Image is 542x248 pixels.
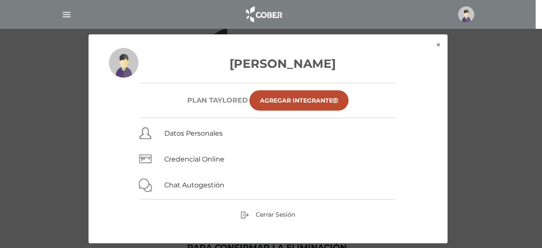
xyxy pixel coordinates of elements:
[256,211,295,218] span: Cerrar Sesión
[458,6,474,22] img: profile-placeholder.svg
[61,9,72,20] img: Cober_menu-lines-white.svg
[164,155,224,163] a: Credencial Online
[429,34,448,56] button: ×
[241,211,249,219] img: sign-out.png
[249,90,348,111] a: Agregar Integrante
[241,4,286,25] img: logo_cober_home-white.png
[241,210,295,218] a: Cerrar Sesión
[109,48,138,78] img: profile-placeholder.svg
[164,181,224,189] a: Chat Autogestión
[109,55,427,72] h3: [PERSON_NAME]
[164,129,223,137] a: Datos Personales
[187,96,248,104] h6: Plan TAYLORED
